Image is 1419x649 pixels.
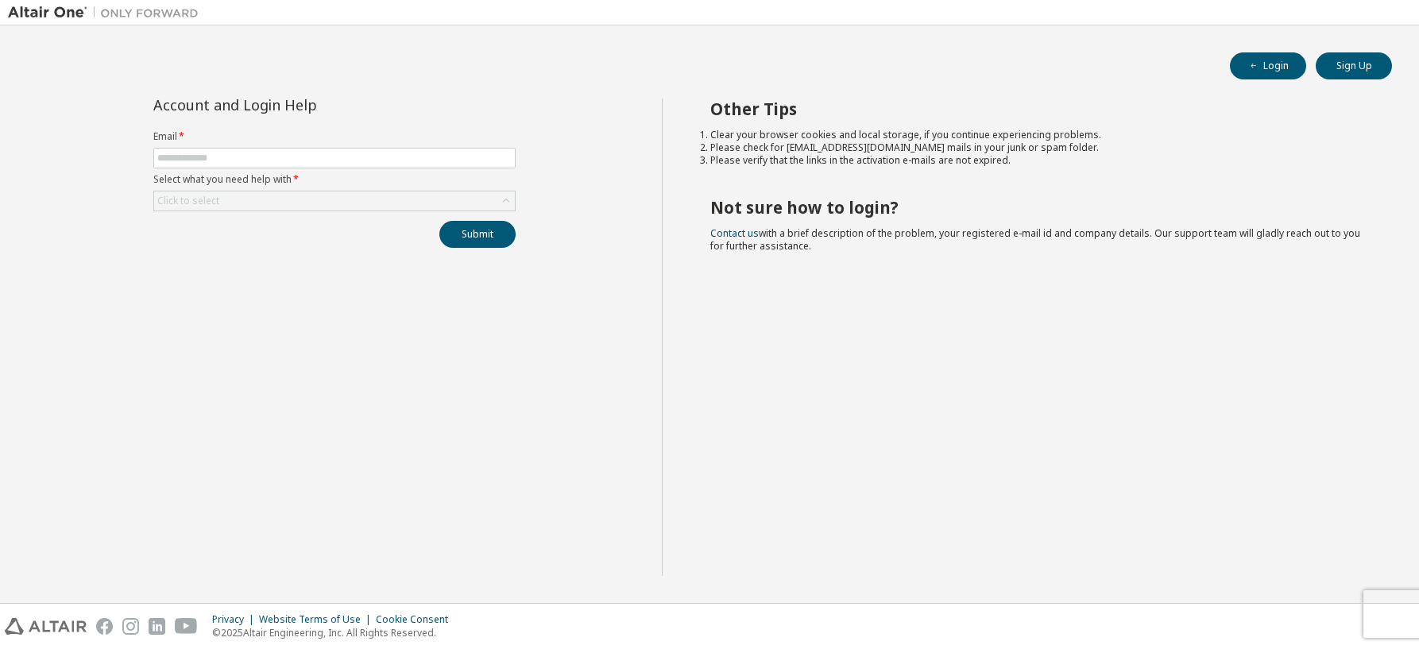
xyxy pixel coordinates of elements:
[175,618,198,635] img: youtube.svg
[710,226,759,240] a: Contact us
[153,99,443,111] div: Account and Login Help
[154,191,515,211] div: Click to select
[259,613,376,626] div: Website Terms of Use
[153,173,516,186] label: Select what you need help with
[212,613,259,626] div: Privacy
[157,195,219,207] div: Click to select
[153,130,516,143] label: Email
[8,5,207,21] img: Altair One
[1316,52,1392,79] button: Sign Up
[710,129,1364,141] li: Clear your browser cookies and local storage, if you continue experiencing problems.
[710,99,1364,119] h2: Other Tips
[710,154,1364,167] li: Please verify that the links in the activation e-mails are not expired.
[439,221,516,248] button: Submit
[96,618,113,635] img: facebook.svg
[5,618,87,635] img: altair_logo.svg
[212,626,458,639] p: © 2025 Altair Engineering, Inc. All Rights Reserved.
[376,613,458,626] div: Cookie Consent
[710,141,1364,154] li: Please check for [EMAIL_ADDRESS][DOMAIN_NAME] mails in your junk or spam folder.
[1230,52,1306,79] button: Login
[149,618,165,635] img: linkedin.svg
[710,197,1364,218] h2: Not sure how to login?
[122,618,139,635] img: instagram.svg
[710,226,1360,253] span: with a brief description of the problem, your registered e-mail id and company details. Our suppo...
